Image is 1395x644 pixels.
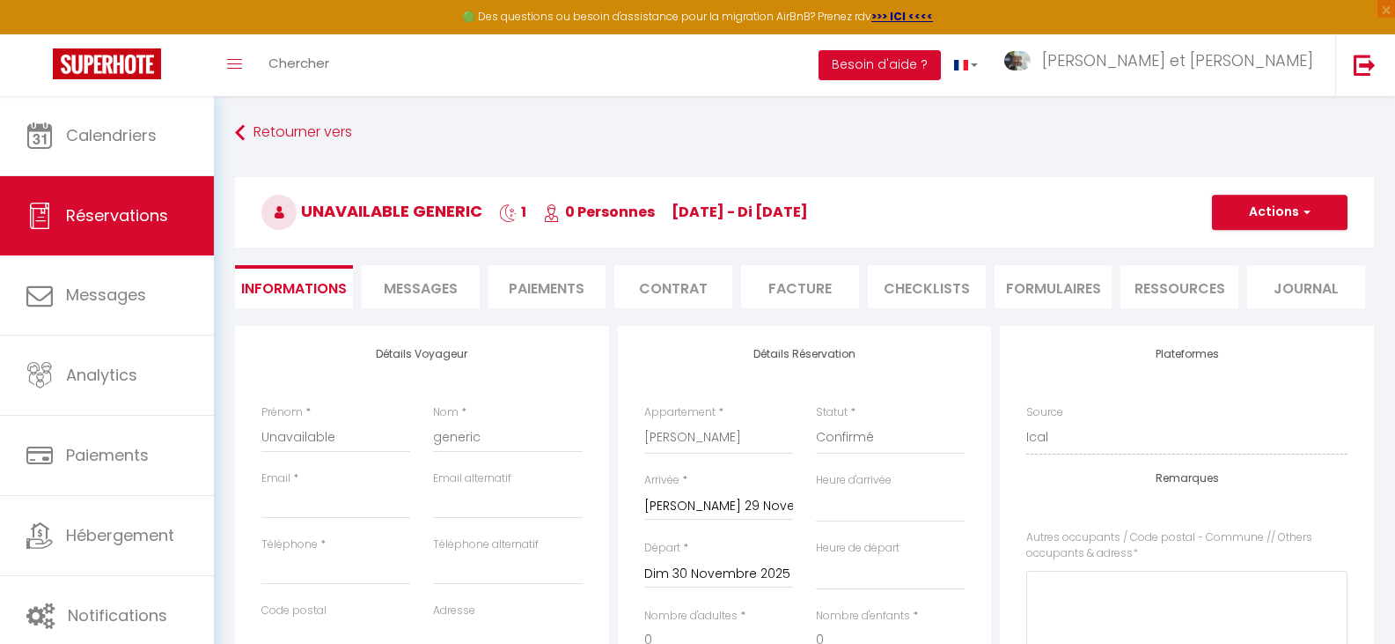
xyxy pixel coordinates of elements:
label: Adresse [433,603,475,619]
li: Facture [741,265,859,308]
button: Actions [1212,195,1347,230]
span: Paiements [66,444,149,466]
img: Super Booking [53,48,161,79]
span: Calendriers [66,124,157,146]
span: Réservations [66,204,168,226]
li: Journal [1247,265,1365,308]
label: Heure d'arrivée [816,472,892,489]
span: Messages [66,284,146,306]
a: Chercher [255,34,342,96]
h4: Détails Voyageur [261,348,583,360]
span: [PERSON_NAME] et [PERSON_NAME] [1042,49,1313,71]
img: logout [1354,54,1376,76]
a: ... [PERSON_NAME] et [PERSON_NAME] [991,34,1335,96]
label: Téléphone alternatif [433,537,539,553]
a: >>> ICI <<<< [871,9,933,24]
label: Nom [433,404,459,421]
label: Code postal [261,603,327,619]
li: Ressources [1120,265,1238,308]
span: Notifications [68,604,167,626]
label: Nombre d'adultes [644,608,738,625]
label: Email [261,470,290,487]
span: 0 Personnes [543,202,655,222]
li: Informations [235,265,353,308]
h4: Détails Réservation [644,348,965,360]
label: Prénom [261,404,303,421]
button: Besoin d'aide ? [819,50,941,80]
li: FORMULAIRES [995,265,1112,308]
label: Téléphone [261,537,318,553]
label: Arrivée [644,472,679,489]
h4: Remarques [1026,472,1347,485]
span: Messages [384,278,458,299]
span: 1 [499,202,526,222]
li: Paiements [488,265,606,308]
label: Départ [644,540,680,557]
img: ... [1004,51,1031,71]
label: Email alternatif [433,470,511,487]
h4: Plateformes [1026,348,1347,360]
label: Source [1026,404,1063,421]
span: Unavailable generic [261,200,482,222]
label: Heure de départ [816,540,899,557]
span: Chercher [268,54,329,72]
li: Contrat [614,265,732,308]
a: Retourner vers [235,117,1374,149]
label: Autres occupants / Code postal - Commune // Others occupants & adress [1026,529,1347,563]
li: CHECKLISTS [868,265,986,308]
span: Hébergement [66,524,174,546]
label: Statut [816,404,848,421]
label: Nombre d'enfants [816,608,910,625]
label: Appartement [644,404,716,421]
span: Analytics [66,364,137,386]
span: [DATE] - di [DATE] [672,202,808,222]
